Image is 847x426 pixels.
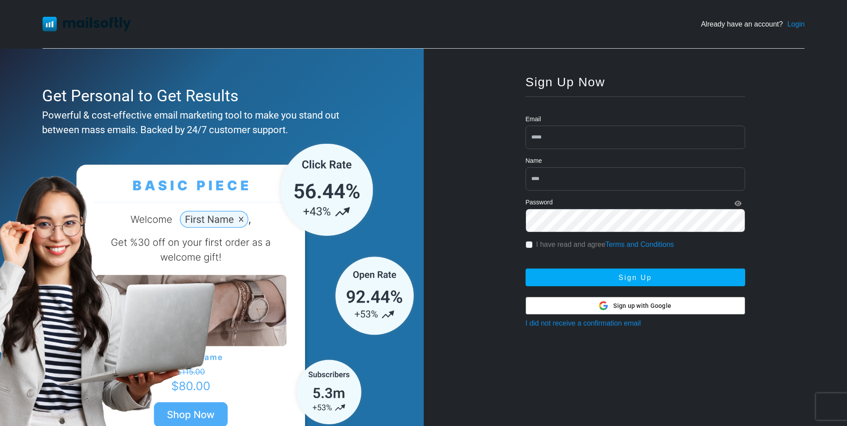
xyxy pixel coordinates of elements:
div: Already have an account? [701,19,804,30]
span: Sign up with Google [613,301,671,311]
button: Sign up with Google [526,297,745,315]
div: Get Personal to Get Results [42,84,377,108]
a: Login [787,19,804,30]
label: Email [526,115,541,124]
img: Mailsoftly [43,17,131,31]
label: Name [526,156,542,165]
div: Powerful & cost-effective email marketing tool to make you stand out between mass emails. Backed ... [42,108,377,137]
a: I did not receive a confirmation email [526,319,641,327]
label: I have read and agree [536,239,674,250]
label: Password [526,198,553,207]
span: Sign Up Now [526,75,605,89]
i: Show Password [735,200,742,207]
a: Terms and Conditions [605,241,674,248]
button: Sign Up [526,269,745,286]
